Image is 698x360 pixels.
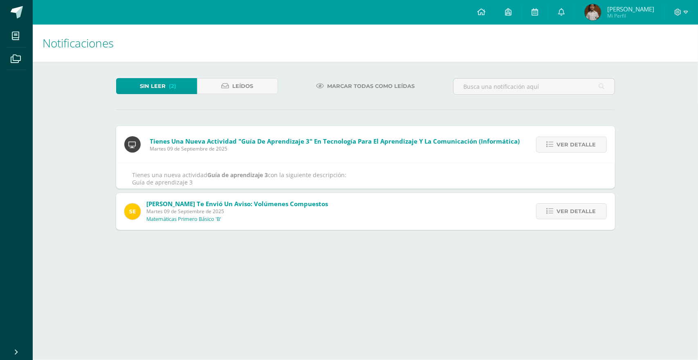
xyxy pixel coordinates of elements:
[150,137,520,145] span: Tienes una nueva actividad "Guía de aprendizaje 3" En Tecnología para el Aprendizaje y la Comunic...
[150,145,520,152] span: Martes 09 de Septiembre de 2025
[327,79,415,94] span: Marcar todas como leídas
[585,4,601,20] img: bec2627fc18935b183b967152925e865.png
[233,79,254,94] span: Leídos
[43,35,114,51] span: Notificaciones
[557,137,596,152] span: Ver detalle
[116,78,197,94] a: Sin leer(2)
[169,79,177,94] span: (2)
[140,79,166,94] span: Sin leer
[147,208,328,215] span: Martes 09 de Septiembre de 2025
[607,12,654,19] span: Mi Perfil
[132,171,599,201] p: Tienes una nueva actividad con la siguiente descripción: Guía de aprendizaje 3 Fecha de entrega:
[453,79,615,94] input: Busca una notificación aquí
[147,200,328,208] span: [PERSON_NAME] te envió un aviso: Volúmenes Compuestos
[306,78,425,94] a: Marcar todas como leídas
[147,216,222,223] p: Matemáticas Primero Básico 'B'
[557,204,596,219] span: Ver detalle
[197,78,278,94] a: Leídos
[208,171,268,179] strong: Guía de aprendizaje 3
[124,203,141,220] img: 03c2987289e60ca238394da5f82a525a.png
[607,5,654,13] span: [PERSON_NAME]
